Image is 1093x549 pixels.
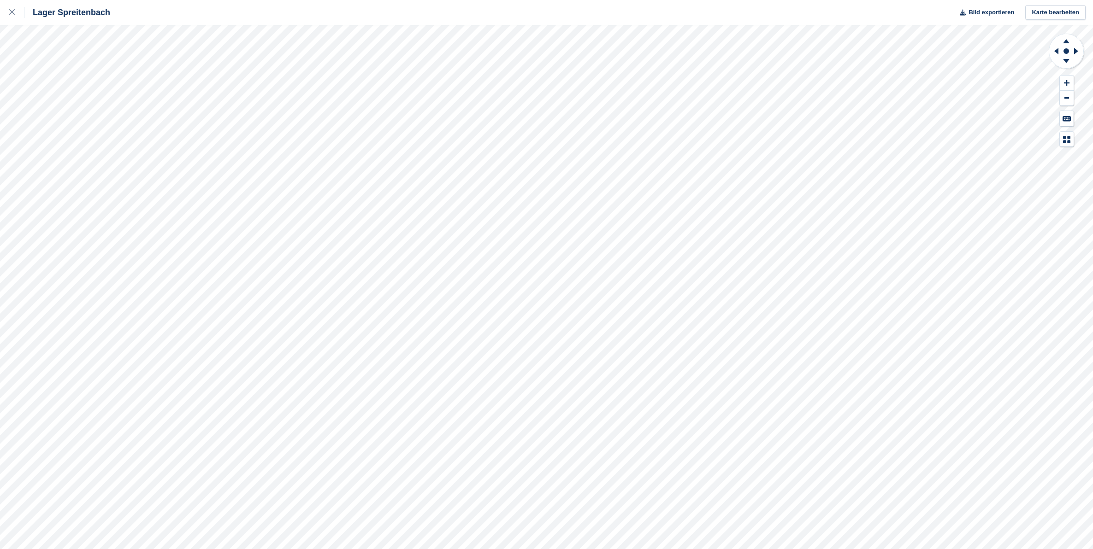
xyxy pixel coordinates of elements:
[1025,5,1086,20] a: Karte bearbeiten
[1060,132,1074,147] button: Map Legend
[24,7,110,18] div: Lager Spreitenbach
[954,5,1014,20] button: Bild exportieren
[1060,111,1074,126] button: Keyboard Shortcuts
[1060,76,1074,91] button: Zoom In
[969,8,1014,17] span: Bild exportieren
[1060,91,1074,106] button: Zoom Out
